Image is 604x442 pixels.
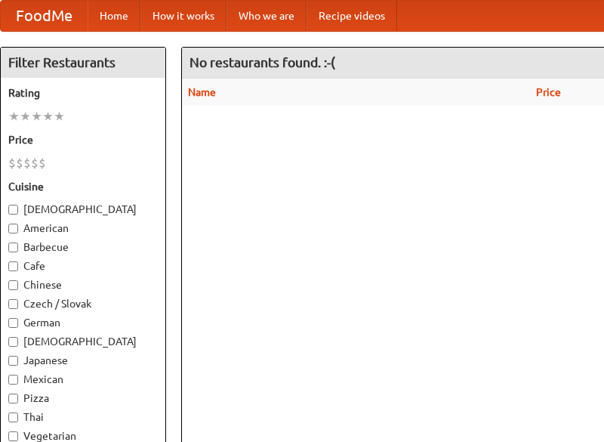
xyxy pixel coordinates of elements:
li: $ [39,155,46,172]
label: American [8,221,158,236]
h5: Rating [8,85,158,100]
label: Thai [8,410,158,425]
input: Chinese [8,280,18,290]
input: Czech / Slovak [8,299,18,309]
input: Vegetarian [8,431,18,441]
label: Pizza [8,391,158,406]
a: Price [536,86,561,98]
li: ★ [20,108,31,125]
li: $ [16,155,23,172]
a: Who we are [226,1,307,31]
a: Recipe videos [307,1,397,31]
input: Barbecue [8,243,18,252]
li: $ [8,155,16,172]
input: Thai [8,413,18,422]
li: ★ [54,108,65,125]
li: ★ [31,108,42,125]
li: $ [31,155,39,172]
h5: Price [8,132,158,147]
li: ★ [8,108,20,125]
label: Mexican [8,372,158,387]
input: Cafe [8,261,18,271]
li: ★ [42,108,54,125]
label: Japanese [8,353,158,368]
input: American [8,224,18,233]
label: Chinese [8,277,158,292]
label: Cafe [8,258,158,274]
a: FoodMe [1,1,88,31]
li: $ [23,155,31,172]
label: Barbecue [8,240,158,255]
input: Mexican [8,375,18,385]
label: Czech / Slovak [8,296,158,311]
a: Home [88,1,140,31]
input: [DEMOGRAPHIC_DATA] [8,337,18,347]
input: [DEMOGRAPHIC_DATA] [8,205,18,215]
a: How it works [140,1,226,31]
input: Japanese [8,356,18,366]
input: German [8,318,18,328]
label: German [8,315,158,330]
ng-pluralize: No restaurants found. :-( [190,55,335,70]
input: Pizza [8,394,18,403]
a: Name [188,86,216,98]
h5: Cuisine [8,179,158,194]
h4: Filter Restaurants [1,48,165,78]
label: [DEMOGRAPHIC_DATA] [8,334,158,349]
label: [DEMOGRAPHIC_DATA] [8,202,158,217]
